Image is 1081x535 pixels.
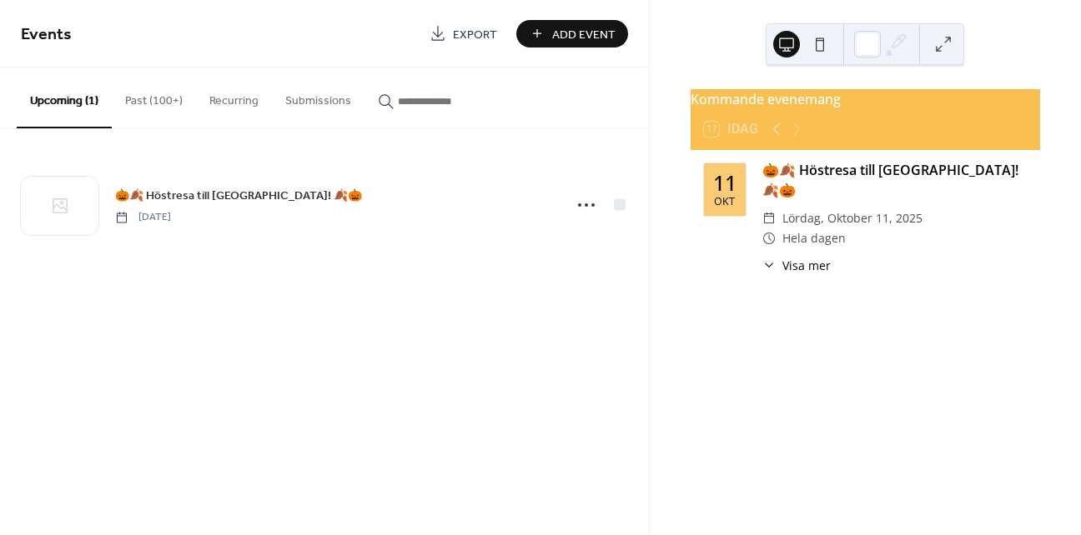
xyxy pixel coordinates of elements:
a: Export [417,20,510,47]
div: okt [714,197,735,207]
span: Hela dagen [782,228,846,248]
span: Visa mer [782,257,831,274]
div: ​ [762,257,776,274]
span: lördag, oktober 11, 2025 [782,208,923,228]
button: Submissions [272,67,365,127]
button: Recurring [196,67,272,127]
div: 11 [713,172,737,193]
div: ​ [762,208,776,228]
button: Upcoming (1) [17,67,112,128]
div: ​ [762,228,776,248]
span: Events [21,18,72,51]
a: 🎃🍂 Höstresa till [GEOGRAPHIC_DATA]! 🍂🎃 [115,186,362,205]
span: Export [453,26,497,43]
span: [DATE] [115,210,171,225]
button: Add Event [516,20,628,47]
button: Past (100+) [112,67,196,127]
button: ​Visa mer [762,257,831,274]
div: Kommande evenemang [691,89,1040,109]
span: 🎃🍂 Höstresa till [GEOGRAPHIC_DATA]! 🍂🎃 [115,187,362,205]
div: 🎃🍂 Höstresa till [GEOGRAPHIC_DATA]! 🍂🎃 [762,160,1027,200]
span: Add Event [552,26,616,43]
